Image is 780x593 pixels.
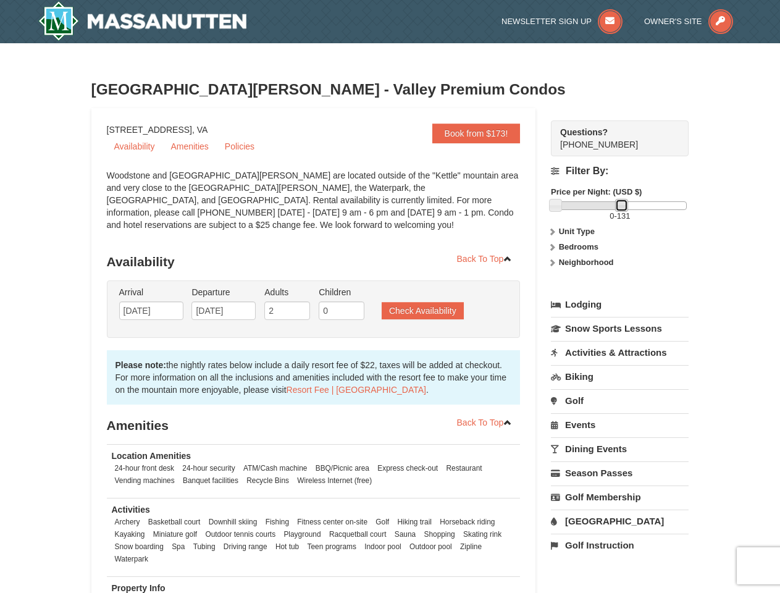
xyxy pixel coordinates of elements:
[190,540,219,553] li: Tubing
[443,462,485,474] li: Restaurant
[551,317,689,340] a: Snow Sports Lessons
[112,553,151,565] li: Waterpark
[392,528,419,540] li: Sauna
[206,516,261,528] li: Downhill skiing
[112,528,148,540] li: Kayaking
[560,126,666,149] span: [PHONE_NUMBER]
[432,124,521,143] a: Book from $173!
[551,510,689,532] a: [GEOGRAPHIC_DATA]
[560,127,608,137] strong: Questions?
[372,516,392,528] li: Golf
[551,437,689,460] a: Dining Events
[644,17,733,26] a: Owner's Site
[501,17,623,26] a: Newsletter Sign Up
[294,474,375,487] li: Wireless Internet (free)
[191,286,256,298] label: Departure
[501,17,592,26] span: Newsletter Sign Up
[551,210,689,222] label: -
[115,360,166,370] strong: Please note:
[169,540,188,553] li: Spa
[382,302,464,319] button: Check Availability
[91,77,689,102] h3: [GEOGRAPHIC_DATA][PERSON_NAME] - Valley Premium Condos
[38,1,247,41] a: Massanutten Resort
[457,540,485,553] li: Zipline
[107,169,521,243] div: Woodstone and [GEOGRAPHIC_DATA][PERSON_NAME] are located outside of the "Kettle" mountain area an...
[326,528,390,540] li: Racquetball court
[243,474,292,487] li: Recycle Bins
[112,462,178,474] li: 24-hour front desk
[559,227,595,236] strong: Unit Type
[180,474,241,487] li: Banquet facilities
[220,540,270,553] li: Driving range
[112,474,178,487] li: Vending machines
[437,516,498,528] li: Horseback riding
[287,385,426,395] a: Resort Fee | [GEOGRAPHIC_DATA]
[119,286,183,298] label: Arrival
[150,528,200,540] li: Miniature golf
[319,286,364,298] label: Children
[272,540,302,553] li: Hot tub
[179,462,238,474] li: 24-hour security
[551,341,689,364] a: Activities & Attractions
[406,540,455,553] li: Outdoor pool
[460,528,505,540] li: Skating rink
[449,250,521,268] a: Back To Top
[38,1,247,41] img: Massanutten Resort Logo
[304,540,359,553] li: Teen programs
[559,242,598,251] strong: Bedrooms
[163,137,216,156] a: Amenities
[112,583,166,593] strong: Property Info
[312,462,372,474] li: BBQ/Picnic area
[217,137,262,156] a: Policies
[551,389,689,412] a: Golf
[294,516,371,528] li: Fitness center on-site
[361,540,405,553] li: Indoor pool
[610,211,614,221] span: 0
[551,293,689,316] a: Lodging
[421,528,458,540] li: Shopping
[264,286,310,298] label: Adults
[559,258,614,267] strong: Neighborhood
[262,516,292,528] li: Fishing
[202,528,279,540] li: Outdoor tennis courts
[107,350,521,405] div: the nightly rates below include a daily resort fee of $22, taxes will be added at checkout. For m...
[551,413,689,436] a: Events
[112,540,167,553] li: Snow boarding
[617,211,631,221] span: 131
[280,528,324,540] li: Playground
[551,187,642,196] strong: Price per Night: (USD $)
[551,486,689,508] a: Golf Membership
[107,250,521,274] h3: Availability
[107,413,521,438] h3: Amenities
[449,413,521,432] a: Back To Top
[551,461,689,484] a: Season Passes
[107,137,162,156] a: Availability
[374,462,441,474] li: Express check-out
[551,166,689,177] h4: Filter By:
[112,451,191,461] strong: Location Amenities
[394,516,435,528] li: Hiking trail
[112,505,150,515] strong: Activities
[112,516,143,528] li: Archery
[551,534,689,557] a: Golf Instruction
[551,365,689,388] a: Biking
[145,516,204,528] li: Basketball court
[240,462,311,474] li: ATM/Cash machine
[644,17,702,26] span: Owner's Site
